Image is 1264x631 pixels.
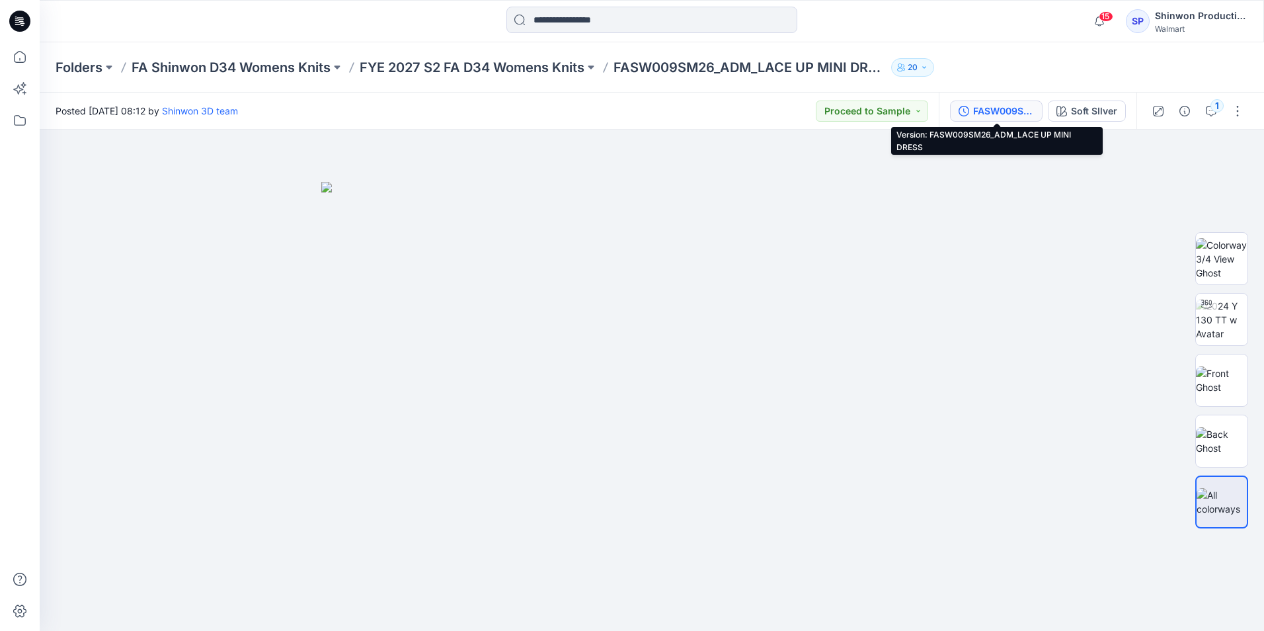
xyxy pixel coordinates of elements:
[1155,8,1247,24] div: Shinwon Production Shinwon Production
[56,58,102,77] a: Folders
[321,182,982,631] img: eyJhbGciOiJIUzI1NiIsImtpZCI6IjAiLCJzbHQiOiJzZXMiLCJ0eXAiOiJKV1QifQ.eyJkYXRhIjp7InR5cGUiOiJzdG9yYW...
[1099,11,1113,22] span: 15
[1196,299,1247,341] img: 2024 Y 130 TT w Avatar
[1071,104,1117,118] div: Soft SIlver
[1048,101,1126,122] button: Soft SIlver
[891,58,934,77] button: 20
[1201,101,1222,122] button: 1
[1196,366,1247,394] img: Front Ghost
[360,58,584,77] a: FYE 2027 S2 FA D34 Womens Knits
[1126,9,1150,33] div: SP
[973,104,1034,118] div: FASW009SM26_ADM_LACE UP MINI DRESS
[56,104,238,118] span: Posted [DATE] 08:12 by
[908,60,918,75] p: 20
[613,58,886,77] p: FASW009SM26_ADM_LACE UP MINI DRESS
[1196,238,1247,280] img: Colorway 3/4 View Ghost
[1197,488,1247,516] img: All colorways
[1155,24,1247,34] div: Walmart
[1210,99,1224,112] div: 1
[950,101,1043,122] button: FASW009SM26_ADM_LACE UP MINI DRESS
[162,105,238,116] a: Shinwon 3D team
[1174,101,1195,122] button: Details
[1196,427,1247,455] img: Back Ghost
[132,58,331,77] a: FA Shinwon D34 Womens Knits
